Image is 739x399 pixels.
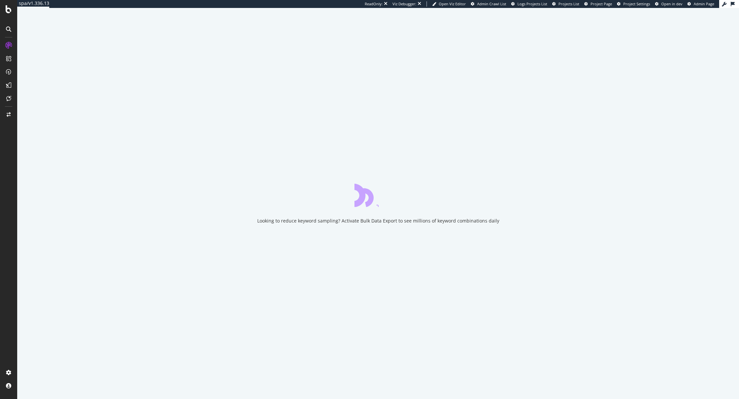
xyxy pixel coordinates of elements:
[591,1,612,6] span: Project Page
[687,1,714,7] a: Admin Page
[552,1,579,7] a: Projects List
[617,1,650,7] a: Project Settings
[432,1,466,7] a: Open Viz Editor
[623,1,650,6] span: Project Settings
[392,1,416,7] div: Viz Debugger:
[584,1,612,7] a: Project Page
[517,1,547,6] span: Logs Projects List
[365,1,383,7] div: ReadOnly:
[477,1,506,6] span: Admin Crawl List
[257,218,499,224] div: Looking to reduce keyword sampling? Activate Bulk Data Export to see millions of keyword combinat...
[558,1,579,6] span: Projects List
[694,1,714,6] span: Admin Page
[354,183,402,207] div: animation
[471,1,506,7] a: Admin Crawl List
[655,1,682,7] a: Open in dev
[511,1,547,7] a: Logs Projects List
[661,1,682,6] span: Open in dev
[439,1,466,6] span: Open Viz Editor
